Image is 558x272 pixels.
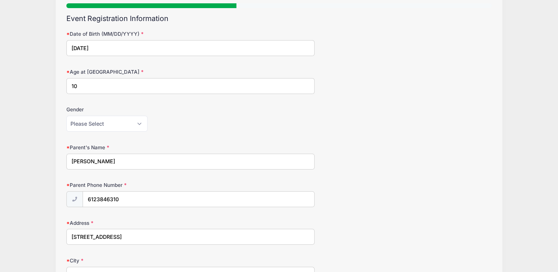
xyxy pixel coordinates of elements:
label: Address [66,219,208,227]
label: Date of Birth (MM/DD/YYYY) [66,30,208,38]
label: Age at [GEOGRAPHIC_DATA] [66,68,208,76]
h2: Event Registration Information [66,14,491,23]
label: Gender [66,106,208,113]
input: (xxx) xxx-xxxx [83,191,315,207]
label: Parent's Name [66,144,208,151]
label: City [66,257,208,264]
label: Parent Phone Number [66,181,208,189]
